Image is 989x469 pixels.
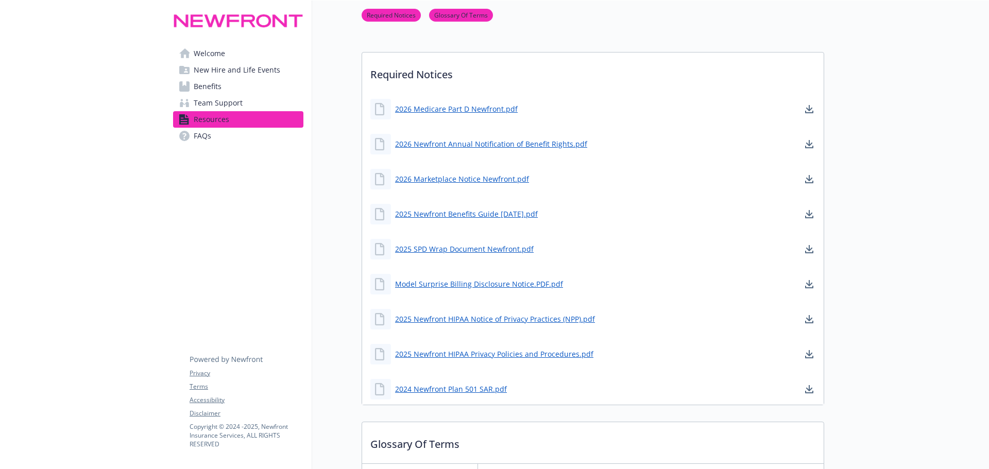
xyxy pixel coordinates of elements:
span: Benefits [194,78,221,95]
a: Disclaimer [190,409,303,418]
a: FAQs [173,128,303,144]
span: Resources [194,111,229,128]
a: 2025 Newfront Benefits Guide [DATE].pdf [395,209,538,219]
a: 2024 Newfront Plan 501 SAR.pdf [395,384,507,394]
p: Copyright © 2024 - 2025 , Newfront Insurance Services, ALL RIGHTS RESERVED [190,422,303,448]
a: Benefits [173,78,303,95]
p: Required Notices [362,53,824,91]
a: download document [803,138,815,150]
a: 2026 Marketplace Notice Newfront.pdf [395,173,529,184]
a: Model Surprise Billing Disclosure Notice.PDF.pdf [395,279,563,289]
span: New Hire and Life Events [194,62,280,78]
a: download document [803,278,815,290]
a: download document [803,103,815,115]
p: Glossary Of Terms [362,422,824,460]
a: download document [803,208,815,220]
a: download document [803,383,815,395]
a: 2025 SPD Wrap Document Newfront.pdf [395,244,534,254]
a: Accessibility [190,395,303,405]
a: 2025 Newfront HIPAA Privacy Policies and Procedures.pdf [395,349,593,359]
span: FAQs [194,128,211,144]
a: download document [803,173,815,185]
a: 2026 Medicare Part D Newfront.pdf [395,103,518,114]
a: Terms [190,382,303,391]
a: Resources [173,111,303,128]
a: Privacy [190,369,303,378]
a: 2026 Newfront Annual Notification of Benefit Rights.pdf [395,138,587,149]
a: New Hire and Life Events [173,62,303,78]
a: Glossary Of Terms [429,10,493,20]
a: download document [803,313,815,325]
span: Welcome [194,45,225,62]
span: Team Support [194,95,243,111]
a: Required Notices [362,10,421,20]
a: 2025 Newfront HIPAA Notice of Privacy Practices (NPP).pdf [395,314,595,324]
a: Team Support [173,95,303,111]
a: download document [803,348,815,360]
a: download document [803,243,815,255]
a: Welcome [173,45,303,62]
